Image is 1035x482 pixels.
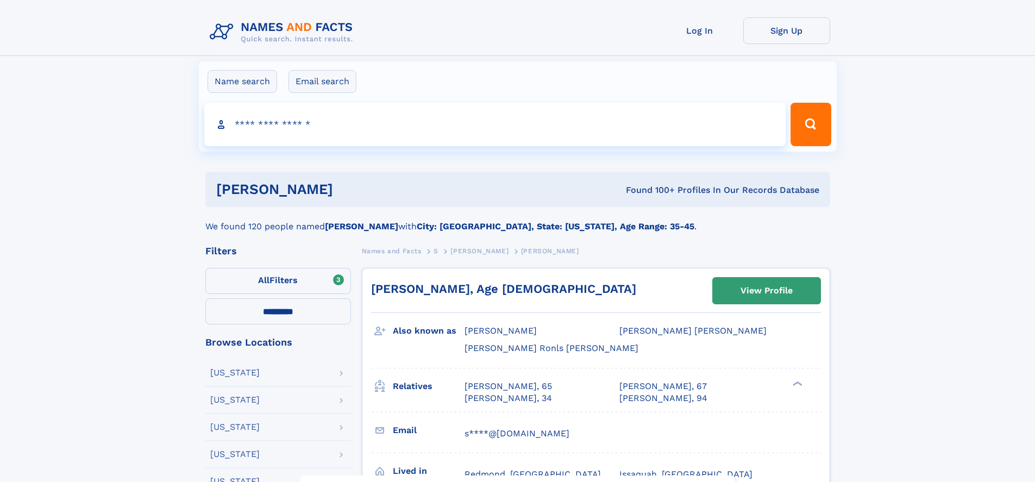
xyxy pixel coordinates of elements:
[210,450,260,459] div: [US_STATE]
[205,207,830,233] div: We found 120 people named with .
[434,247,438,255] span: S
[205,268,351,294] label: Filters
[450,244,509,258] a: [PERSON_NAME]
[465,392,552,404] a: [PERSON_NAME], 34
[393,322,465,340] h3: Also known as
[743,17,830,44] a: Sign Up
[288,70,356,93] label: Email search
[465,469,601,479] span: Redmond, [GEOGRAPHIC_DATA]
[791,103,831,146] button: Search Button
[205,337,351,347] div: Browse Locations
[204,103,786,146] input: search input
[619,392,707,404] a: [PERSON_NAME], 94
[258,275,269,285] span: All
[465,325,537,336] span: [PERSON_NAME]
[521,247,579,255] span: [PERSON_NAME]
[619,380,707,392] a: [PERSON_NAME], 67
[417,221,694,231] b: City: [GEOGRAPHIC_DATA], State: [US_STATE], Age Range: 35-45
[479,184,819,196] div: Found 100+ Profiles In Our Records Database
[393,421,465,440] h3: Email
[465,380,552,392] a: [PERSON_NAME], 65
[216,183,480,196] h1: [PERSON_NAME]
[208,70,277,93] label: Name search
[393,377,465,396] h3: Relatives
[619,325,767,336] span: [PERSON_NAME] [PERSON_NAME]
[656,17,743,44] a: Log In
[450,247,509,255] span: [PERSON_NAME]
[619,469,752,479] span: Issaquah, [GEOGRAPHIC_DATA]
[465,343,638,353] span: [PERSON_NAME] Ronls [PERSON_NAME]
[434,244,438,258] a: S
[371,282,636,296] a: [PERSON_NAME], Age [DEMOGRAPHIC_DATA]
[210,396,260,404] div: [US_STATE]
[713,278,820,304] a: View Profile
[362,244,422,258] a: Names and Facts
[325,221,398,231] b: [PERSON_NAME]
[790,380,803,387] div: ❯
[205,17,362,47] img: Logo Names and Facts
[210,423,260,431] div: [US_STATE]
[741,278,793,303] div: View Profile
[393,462,465,480] h3: Lived in
[205,246,351,256] div: Filters
[210,368,260,377] div: [US_STATE]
